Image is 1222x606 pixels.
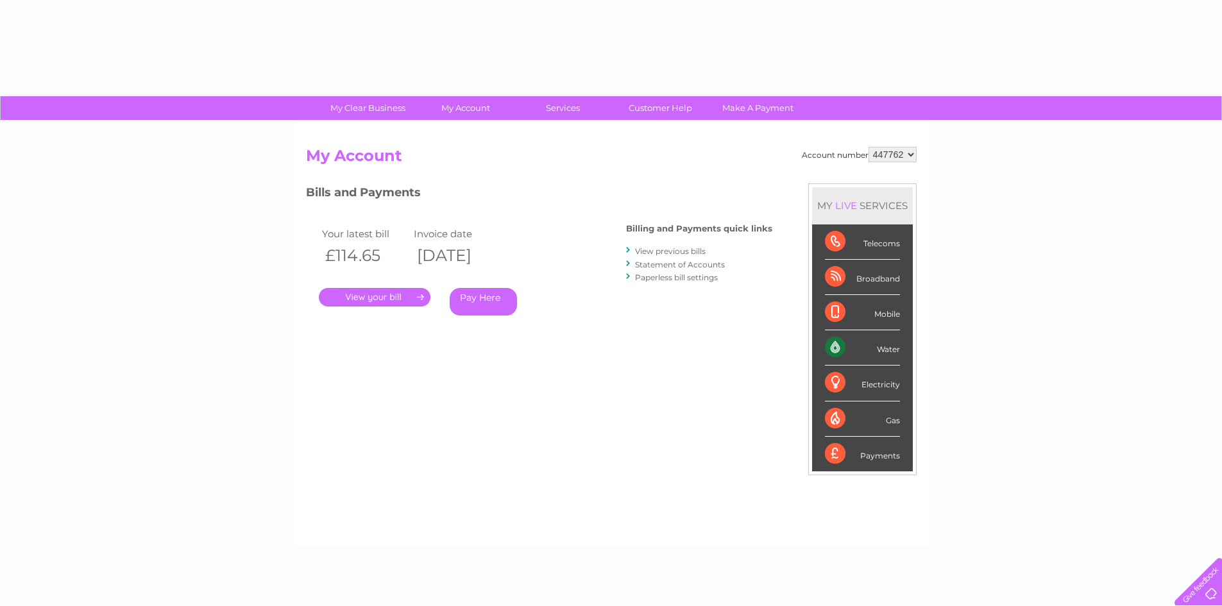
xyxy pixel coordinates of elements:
[825,366,900,401] div: Electricity
[319,288,430,307] a: .
[833,199,860,212] div: LIVE
[812,187,913,224] div: MY SERVICES
[825,295,900,330] div: Mobile
[802,147,917,162] div: Account number
[635,246,706,256] a: View previous bills
[825,330,900,366] div: Water
[635,260,725,269] a: Statement of Accounts
[315,96,421,120] a: My Clear Business
[626,224,772,233] h4: Billing and Payments quick links
[607,96,713,120] a: Customer Help
[825,437,900,471] div: Payments
[825,401,900,437] div: Gas
[319,225,411,242] td: Your latest bill
[825,224,900,260] div: Telecoms
[412,96,518,120] a: My Account
[411,242,503,269] th: [DATE]
[635,273,718,282] a: Paperless bill settings
[825,260,900,295] div: Broadband
[705,96,811,120] a: Make A Payment
[450,288,517,316] a: Pay Here
[411,225,503,242] td: Invoice date
[306,147,917,171] h2: My Account
[510,96,616,120] a: Services
[319,242,411,269] th: £114.65
[306,183,772,206] h3: Bills and Payments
